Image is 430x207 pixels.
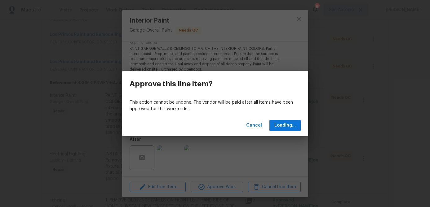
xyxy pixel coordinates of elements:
[130,80,213,88] h3: Approve this line item?
[246,122,262,129] span: Cancel
[244,120,264,131] button: Cancel
[274,122,296,129] span: Loading...
[269,120,301,131] button: Loading...
[130,99,301,112] p: This action cannot be undone. The vendor will be paid after all items have been approved for this...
